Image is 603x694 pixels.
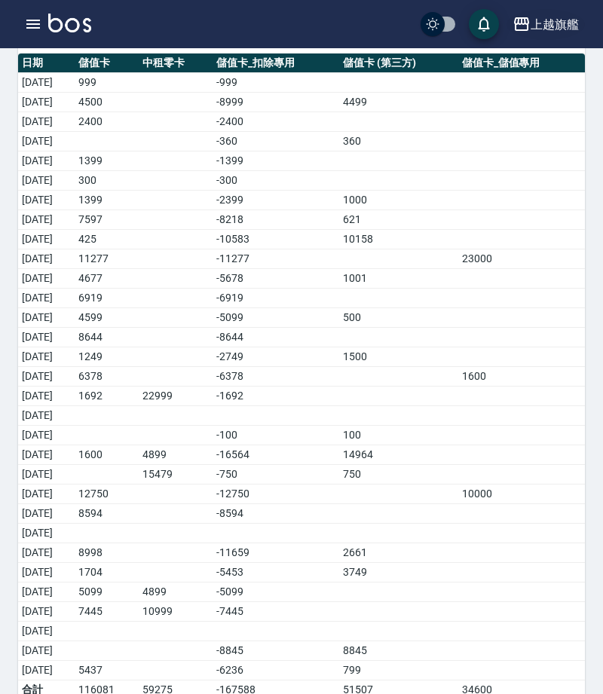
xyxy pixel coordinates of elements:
[213,230,339,249] td: -10583
[75,73,139,93] td: 999
[339,269,458,289] td: 1001
[213,171,339,191] td: -300
[469,9,499,39] button: save
[18,543,75,563] td: [DATE]
[18,132,75,151] td: [DATE]
[339,465,458,485] td: 750
[18,406,75,426] td: [DATE]
[18,73,75,93] td: [DATE]
[75,328,139,347] td: 8644
[339,230,458,249] td: 10158
[458,249,585,269] td: 23000
[139,445,212,465] td: 4899
[531,15,579,34] div: 上越旗艦
[75,93,139,112] td: 4500
[18,485,75,504] td: [DATE]
[18,93,75,112] td: [DATE]
[339,445,458,465] td: 14964
[339,661,458,680] td: 799
[507,9,585,40] button: 上越旗艦
[339,308,458,328] td: 500
[339,426,458,445] td: 100
[213,426,339,445] td: -100
[458,485,585,504] td: 10000
[75,563,139,582] td: 1704
[213,582,339,602] td: -5099
[75,387,139,406] td: 1692
[213,132,339,151] td: -360
[139,582,212,602] td: 4899
[213,347,339,367] td: -2749
[213,445,339,465] td: -16564
[213,387,339,406] td: -1692
[213,641,339,661] td: -8845
[213,543,339,563] td: -11659
[18,465,75,485] td: [DATE]
[213,289,339,308] td: -6919
[213,93,339,112] td: -8999
[18,367,75,387] td: [DATE]
[339,54,458,73] th: 儲值卡 (第三方)
[18,308,75,328] td: [DATE]
[213,249,339,269] td: -11277
[18,269,75,289] td: [DATE]
[213,504,339,524] td: -8594
[18,582,75,602] td: [DATE]
[75,347,139,367] td: 1249
[18,524,75,543] td: [DATE]
[18,112,75,132] td: [DATE]
[139,54,212,73] th: 中租零卡
[75,445,139,465] td: 1600
[339,210,458,230] td: 621
[18,426,75,445] td: [DATE]
[213,602,339,622] td: -7445
[213,465,339,485] td: -750
[75,308,139,328] td: 4599
[213,328,339,347] td: -8644
[18,210,75,230] td: [DATE]
[139,387,212,406] td: 22999
[339,93,458,112] td: 4499
[75,543,139,563] td: 8998
[18,249,75,269] td: [DATE]
[213,151,339,171] td: -1399
[213,210,339,230] td: -8218
[75,54,139,73] th: 儲值卡
[75,504,139,524] td: 8594
[18,445,75,465] td: [DATE]
[18,191,75,210] td: [DATE]
[75,602,139,622] td: 7445
[139,465,212,485] td: 15479
[458,367,585,387] td: 1600
[75,249,139,269] td: 11277
[18,347,75,367] td: [DATE]
[213,112,339,132] td: -2400
[213,367,339,387] td: -6378
[213,269,339,289] td: -5678
[75,485,139,504] td: 12750
[75,191,139,210] td: 1399
[339,641,458,661] td: 8845
[213,661,339,680] td: -6236
[339,543,458,563] td: 2661
[75,661,139,680] td: 5437
[75,367,139,387] td: 6378
[213,563,339,582] td: -5453
[75,269,139,289] td: 4677
[339,347,458,367] td: 1500
[213,485,339,504] td: -12750
[18,230,75,249] td: [DATE]
[18,171,75,191] td: [DATE]
[339,191,458,210] td: 1000
[18,328,75,347] td: [DATE]
[18,54,75,73] th: 日期
[75,210,139,230] td: 7597
[18,641,75,661] td: [DATE]
[18,602,75,622] td: [DATE]
[75,582,139,602] td: 5099
[139,602,212,622] td: 10999
[75,230,139,249] td: 425
[213,73,339,93] td: -999
[75,112,139,132] td: 2400
[18,151,75,171] td: [DATE]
